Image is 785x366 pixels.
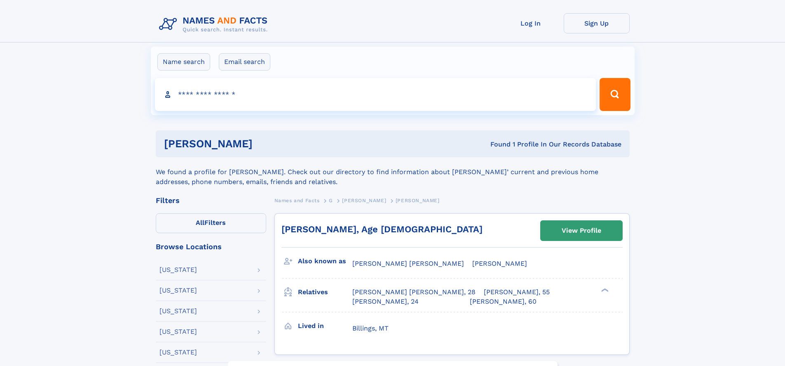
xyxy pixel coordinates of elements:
div: [US_STATE] [159,267,197,273]
div: Browse Locations [156,243,266,250]
span: [PERSON_NAME] [472,260,527,267]
div: [US_STATE] [159,308,197,314]
label: Filters [156,213,266,233]
div: Filters [156,197,266,204]
a: [PERSON_NAME] [342,195,386,205]
h3: Lived in [298,319,352,333]
a: View Profile [541,221,622,241]
a: [PERSON_NAME], 60 [470,297,537,306]
a: G [329,195,333,205]
a: [PERSON_NAME], Age [DEMOGRAPHIC_DATA] [281,224,483,234]
img: Logo Names and Facts [156,13,274,35]
input: search input [155,78,596,111]
a: [PERSON_NAME] [PERSON_NAME], 28 [352,288,476,297]
h1: [PERSON_NAME] [164,139,372,149]
h3: Relatives [298,285,352,299]
span: [PERSON_NAME] [342,198,386,203]
div: [US_STATE] [159,287,197,294]
label: Name search [157,53,210,71]
div: We found a profile for [PERSON_NAME]. Check out our directory to find information about [PERSON_N... [156,157,630,187]
a: [PERSON_NAME], 24 [352,297,419,306]
span: [PERSON_NAME] [PERSON_NAME] [352,260,464,267]
div: [US_STATE] [159,328,197,335]
span: G [329,198,333,203]
button: Search Button [600,78,630,111]
a: Names and Facts [274,195,320,205]
div: View Profile [562,221,601,240]
div: ❯ [599,288,609,293]
span: All [196,219,204,227]
span: Billings, MT [352,324,389,332]
span: [PERSON_NAME] [396,198,440,203]
a: [PERSON_NAME], 55 [484,288,550,297]
a: Log In [498,13,564,33]
div: Found 1 Profile In Our Records Database [371,140,621,149]
h3: Also known as [298,254,352,268]
a: Sign Up [564,13,630,33]
label: Email search [219,53,270,71]
div: [US_STATE] [159,349,197,356]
